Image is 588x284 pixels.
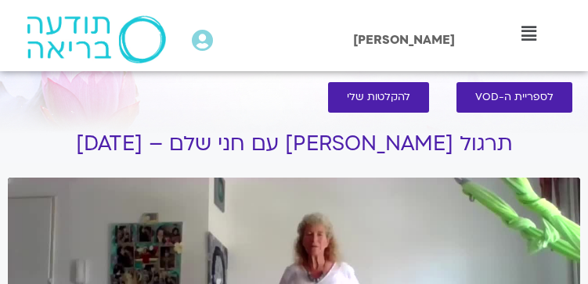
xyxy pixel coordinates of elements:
span: [PERSON_NAME] [353,31,455,49]
h1: תרגול [PERSON_NAME] עם חני שלם – [DATE] [8,132,580,156]
img: תודעה בריאה [27,16,166,63]
a: לספריית ה-VOD [456,82,572,113]
span: להקלטות שלי [347,92,410,103]
span: לספריית ה-VOD [475,92,554,103]
a: להקלטות שלי [328,82,429,113]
